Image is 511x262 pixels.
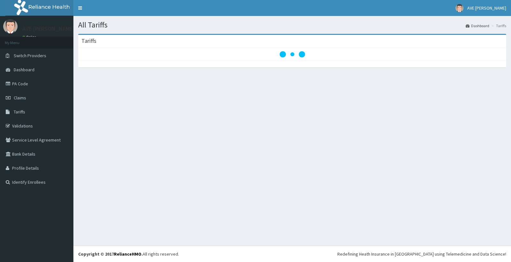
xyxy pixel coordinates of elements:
[22,26,75,32] p: AVE [PERSON_NAME]
[14,67,34,73] span: Dashboard
[337,251,506,257] div: Redefining Heath Insurance in [GEOGRAPHIC_DATA] using Telemedicine and Data Science!
[81,38,96,44] h3: Tariffs
[14,109,25,115] span: Tariffs
[14,95,26,101] span: Claims
[78,21,506,29] h1: All Tariffs
[73,246,511,262] footer: All rights reserved.
[14,53,46,58] span: Switch Providers
[466,23,489,28] a: Dashboard
[490,23,506,28] li: Tariffs
[22,35,38,39] a: Online
[114,251,141,257] a: RelianceHMO
[280,42,305,67] svg: audio-loading
[78,251,143,257] strong: Copyright © 2017 .
[467,5,506,11] span: AVE [PERSON_NAME]
[3,19,18,34] img: User Image
[455,4,463,12] img: User Image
